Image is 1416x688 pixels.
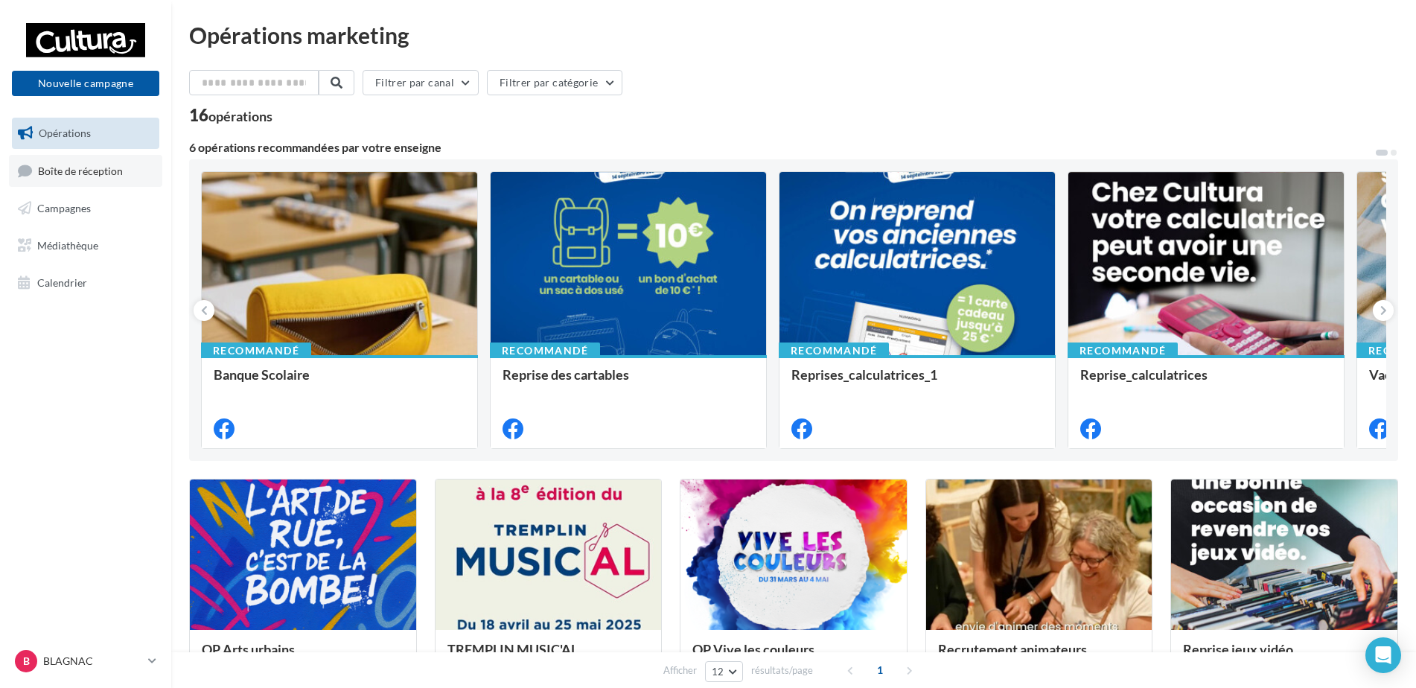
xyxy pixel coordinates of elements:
[9,230,162,261] a: Médiathèque
[1068,343,1178,359] div: Recommandé
[705,661,743,682] button: 12
[487,70,622,95] button: Filtrer par catégorie
[490,343,600,359] div: Recommandé
[214,366,310,383] span: Banque Scolaire
[779,343,889,359] div: Recommandé
[1080,366,1208,383] span: Reprise_calculatrices
[751,663,813,678] span: résultats/page
[9,267,162,299] a: Calendrier
[39,127,91,139] span: Opérations
[9,155,162,187] a: Boîte de réception
[1365,637,1401,673] div: Open Intercom Messenger
[447,641,578,657] span: TREMPLIN MUSIC'AL
[189,24,1398,46] div: Opérations marketing
[202,641,295,657] span: OP Arts urbains
[12,647,159,675] a: B BLAGNAC
[868,658,892,682] span: 1
[208,109,272,123] div: opérations
[37,202,91,214] span: Campagnes
[663,663,697,678] span: Afficher
[189,107,272,124] div: 16
[791,366,937,383] span: Reprises_calculatrices_1
[9,193,162,224] a: Campagnes
[201,343,311,359] div: Recommandé
[23,654,30,669] span: B
[1183,641,1293,657] span: Reprise jeux vidéo
[9,118,162,149] a: Opérations
[38,164,123,176] span: Boîte de réception
[12,71,159,96] button: Nouvelle campagne
[503,366,629,383] span: Reprise des cartables
[363,70,479,95] button: Filtrer par canal
[37,275,87,288] span: Calendrier
[938,641,1087,657] span: Recrutement animateurs
[189,141,1374,153] div: 6 opérations recommandées par votre enseigne
[37,239,98,252] span: Médiathèque
[692,641,814,657] span: OP Vive les couleurs
[43,654,142,669] p: BLAGNAC
[712,666,724,678] span: 12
